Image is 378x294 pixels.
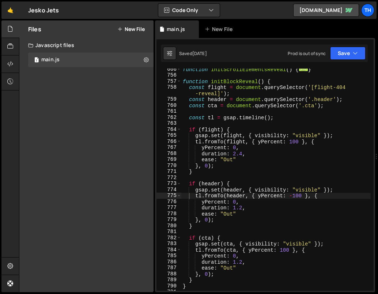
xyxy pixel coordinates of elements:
button: Save [330,47,366,60]
div: 779 [156,217,181,223]
div: 770 [156,163,181,169]
div: 789 [156,277,181,283]
div: 760 [156,102,181,109]
div: 756 [156,72,181,78]
div: 784 [156,247,181,253]
div: 786 [156,259,181,265]
a: Th [361,4,374,17]
div: 781 [156,229,181,235]
div: [DATE] [192,50,207,57]
div: 764 [156,127,181,133]
div: 776 [156,199,181,205]
div: 772 [156,175,181,181]
span: ... [299,67,308,71]
div: 769 [156,156,181,163]
button: New File [117,26,145,32]
div: 782 [156,235,181,241]
div: 16759/45776.js [28,53,154,67]
div: Prod is out of sync [288,50,326,57]
button: Code Only [158,4,220,17]
div: 777 [156,205,181,211]
h2: Files [28,25,41,33]
div: 766 [156,139,181,145]
div: 757 [156,78,181,85]
a: [DOMAIN_NAME] [293,4,359,17]
div: main.js [41,57,60,63]
span: 1 [34,58,39,63]
div: 762 [156,115,181,121]
div: 765 [156,132,181,139]
div: 759 [156,96,181,102]
div: 761 [156,108,181,115]
div: 773 [156,181,181,187]
div: 774 [156,187,181,193]
div: New File [205,26,235,33]
div: 767 [156,144,181,151]
div: 775 [156,193,181,199]
div: 780 [156,223,181,229]
div: Jesko Jets [28,6,59,15]
div: 787 [156,265,181,271]
a: 🤙 [1,1,19,19]
div: 783 [156,241,181,247]
div: 790 [156,283,181,289]
div: 771 [156,169,181,175]
div: 788 [156,271,181,277]
div: 763 [156,120,181,127]
div: 785 [156,253,181,259]
div: 768 [156,151,181,157]
div: main.js [167,26,185,33]
div: 758 [156,84,181,96]
div: Saved [179,50,207,57]
div: Javascript files [19,38,154,53]
div: 778 [156,211,181,217]
div: 666 [156,66,181,73]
